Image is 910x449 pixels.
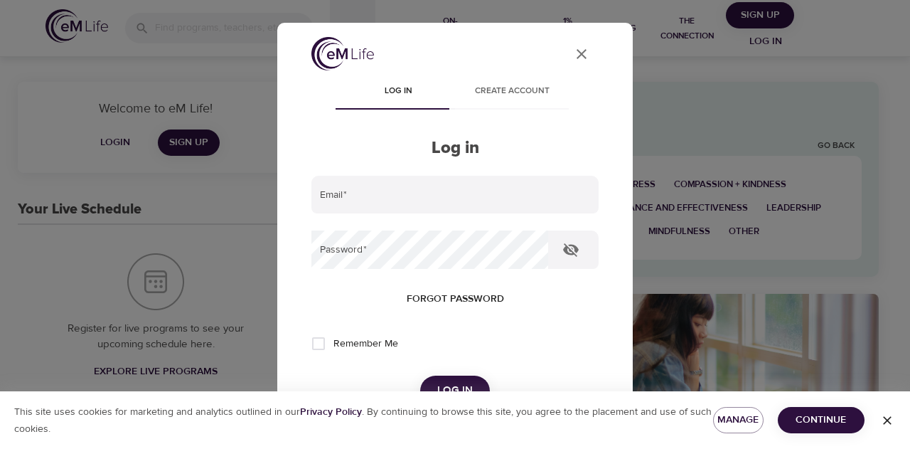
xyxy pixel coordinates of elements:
[311,75,599,110] div: disabled tabs example
[311,138,599,159] h2: Log in
[350,84,446,99] span: Log in
[564,37,599,71] button: close
[789,411,853,429] span: Continue
[464,84,560,99] span: Create account
[724,411,752,429] span: Manage
[401,286,510,312] button: Forgot password
[311,37,374,70] img: logo
[407,290,504,308] span: Forgot password
[420,376,490,406] button: Log in
[300,406,362,418] b: Privacy Policy
[333,337,398,352] span: Remember Me
[437,381,473,400] span: Log in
